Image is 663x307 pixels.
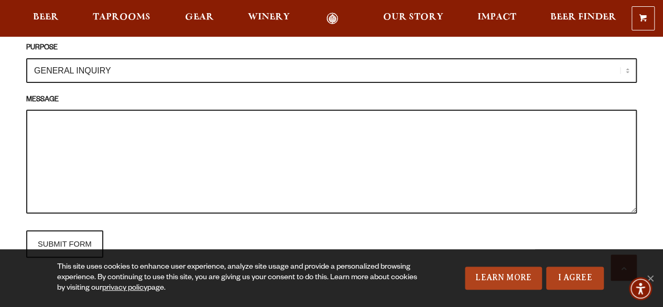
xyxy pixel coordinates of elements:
a: Beer Finder [544,13,623,25]
a: Gear [178,13,221,25]
span: Winery [248,13,290,22]
span: Beer Finder [550,13,616,22]
div: Accessibility Menu [629,277,652,300]
a: Learn More [465,267,542,290]
a: Taprooms [86,13,157,25]
a: I Agree [546,267,604,290]
span: Taprooms [93,13,150,22]
a: Our Story [376,13,450,25]
a: privacy policy [102,284,147,293]
a: Odell Home [313,13,352,25]
a: Winery [241,13,297,25]
a: Impact [471,13,523,25]
a: Beer [26,13,66,25]
div: This site uses cookies to enhance user experience, analyze site usage and provide a personalized ... [57,262,423,294]
input: SUBMIT FORM [26,230,103,258]
span: Gear [185,13,214,22]
span: Our Story [383,13,443,22]
span: Beer [33,13,59,22]
label: MESSAGE [26,94,637,106]
span: Impact [477,13,516,22]
label: PURPOSE [26,43,637,54]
